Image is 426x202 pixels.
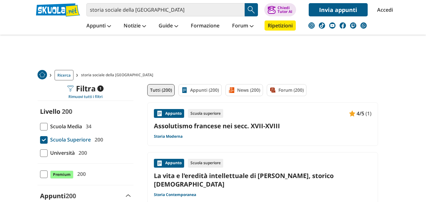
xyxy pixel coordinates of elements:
img: Filtra filtri mobile [67,85,73,92]
a: Storia Moderna [154,134,183,139]
img: instagram [308,22,315,29]
img: Apri e chiudi sezione [126,194,131,197]
img: Forum filtro contenuto [270,87,276,93]
span: storia sociale della [GEOGRAPHIC_DATA] [81,70,156,80]
span: 4/5 [357,109,364,118]
div: Scuola superiore [188,109,223,118]
img: Appunti contenuto [156,160,163,166]
div: Appunto [154,159,184,168]
img: tiktok [319,22,325,29]
div: Rimuovi tutti i filtri [38,94,133,99]
div: Scuola superiore [188,159,223,168]
a: Tutti (200) [147,84,175,96]
img: Home [38,70,47,79]
input: Cerca appunti, riassunti o versioni [86,3,245,16]
img: youtube [329,22,336,29]
span: 200 [75,170,86,178]
img: News filtro contenuto [228,87,235,93]
div: Appunto [154,109,184,118]
button: Search Button [245,3,258,16]
a: Accedi [377,3,390,16]
a: Ricerca [55,70,73,80]
span: 200 [76,149,87,157]
button: ChiediTutor AI [264,3,296,16]
a: Appunti (200) [178,84,222,96]
a: Home [38,70,47,80]
img: Appunti contenuto [156,110,163,117]
span: Scuola Media [48,122,82,130]
a: Ripetizioni [265,20,296,31]
div: Filtra [67,84,103,93]
a: News (200) [225,84,263,96]
a: Guide [157,20,180,32]
span: 1 [97,85,103,92]
img: facebook [340,22,346,29]
img: Appunti contenuto [349,110,355,117]
div: Chiedi Tutor AI [277,6,292,14]
a: Appunti [85,20,113,32]
label: Livello [40,107,60,116]
img: Cerca appunti, riassunti o versioni [247,5,256,14]
img: WhatsApp [360,22,367,29]
span: 34 [83,122,91,130]
a: Invia appunti [309,3,368,16]
span: Università [48,149,75,157]
span: (1) [365,109,371,118]
a: Assolutismo francese nei secc. XVII-XVIII [154,122,371,130]
a: Notizie [122,20,148,32]
label: Appunti [40,192,76,200]
a: Forum [231,20,255,32]
a: Formazione [189,20,221,32]
span: 200 [62,107,72,116]
a: Forum (200) [267,84,306,96]
span: 200 [66,192,76,200]
span: Premium [50,170,73,179]
a: Storia Contemporanea [154,192,196,197]
img: Appunti filtro contenuto [181,87,188,93]
span: 200 [92,136,103,144]
span: Scuola Superiore [48,136,91,144]
a: La vita e l'eredità intellettuale di [PERSON_NAME], storico [DEMOGRAPHIC_DATA] [154,171,371,188]
img: twitch [350,22,356,29]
